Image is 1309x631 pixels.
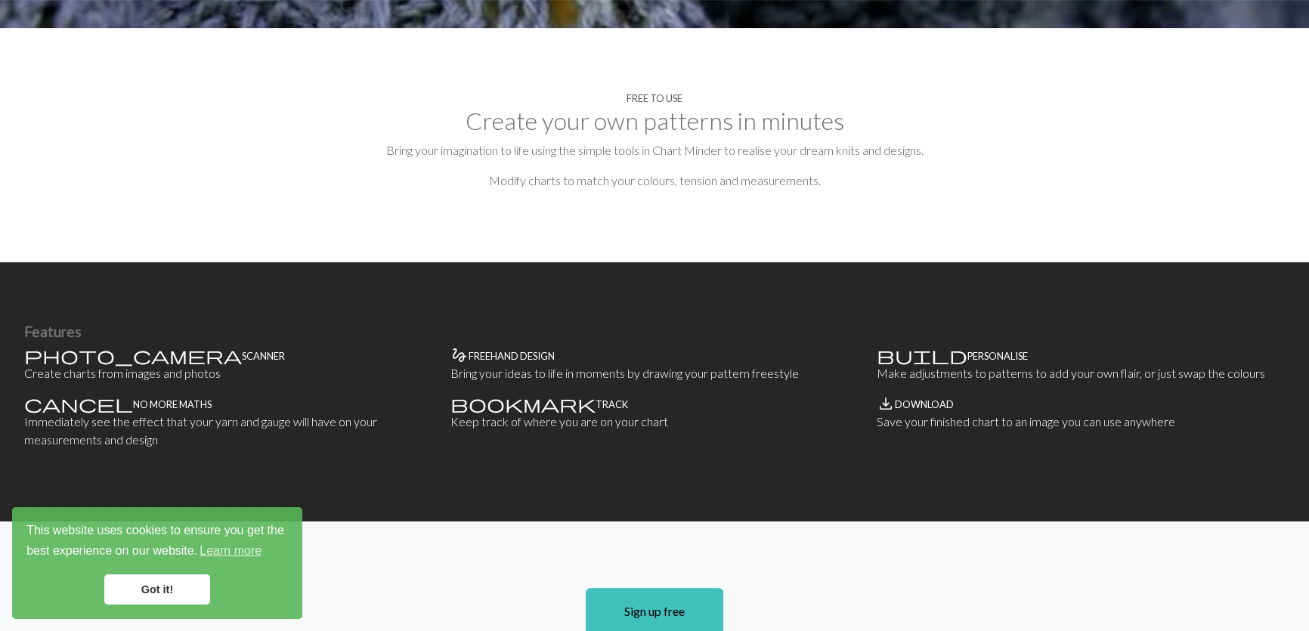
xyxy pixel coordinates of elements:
span: photo_camera [24,345,242,366]
h3: Features [24,323,1285,340]
h4: Scanner [242,351,285,362]
p: Make adjustments to patterns to add your own flair, or just swap the colours [877,364,1285,382]
h4: Freehand design [469,351,555,362]
p: Bring your ideas to life in moments by drawing your pattern freestyle [450,364,859,382]
p: Immediately see the effect that your yarn and gauge will have on your measurements and design [24,413,432,449]
p: Modify charts to match your colours, tension and measurements. [24,172,1285,190]
p: Create charts from images and photos [24,364,432,382]
h4: Download [895,399,954,410]
span: cancel [24,393,133,414]
a: dismiss cookie message [104,574,210,605]
span: This website uses cookies to ensure you get the best experience on our website. [26,521,288,562]
a: learn more about cookies [197,540,264,562]
h2: Create your own patterns in minutes [24,107,1285,135]
h4: Free to use [627,93,682,104]
h4: Personalise [967,351,1028,362]
span: bookmark [450,393,596,414]
h4: No more maths [133,399,212,410]
span: gesture [450,345,469,366]
p: Keep track of where you are on your chart [450,413,859,431]
p: Bring your imagination to life using the simple tools in Chart Minder to realise your dream knits... [24,141,1285,159]
h4: Track [596,399,628,410]
p: Save your finished chart to an image you can use anywhere [877,413,1285,431]
span: save_alt [877,393,895,414]
div: cookieconsent [12,507,302,619]
span: build [877,345,967,366]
